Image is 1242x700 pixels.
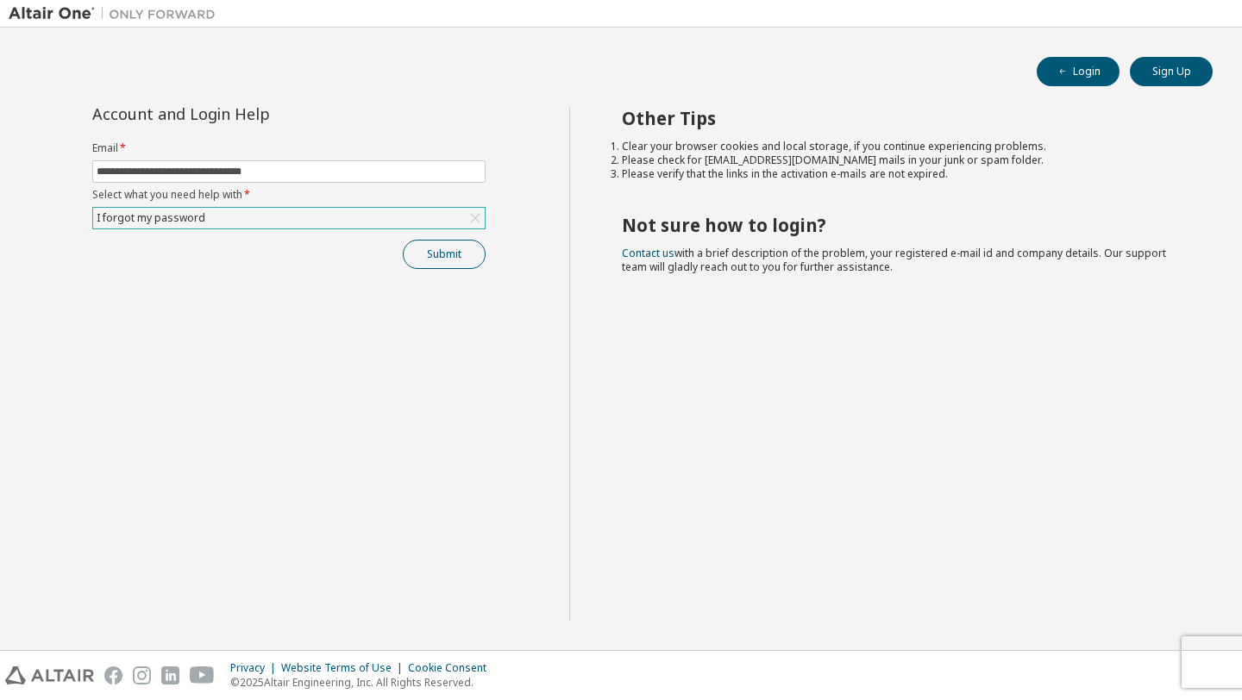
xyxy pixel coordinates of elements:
label: Select what you need help with [92,188,486,202]
img: linkedin.svg [161,666,179,684]
div: Privacy [230,661,281,675]
button: Login [1037,57,1120,86]
p: © 2025 Altair Engineering, Inc. All Rights Reserved. [230,675,497,690]
li: Please verify that the links in the activation e-mails are not expired. [622,167,1182,181]
div: Account and Login Help [92,107,407,121]
img: Altair One [9,5,224,22]
button: Sign Up [1130,57,1213,86]
button: Submit [403,240,486,269]
div: I forgot my password [94,209,208,228]
div: Website Terms of Use [281,661,408,675]
li: Please check for [EMAIL_ADDRESS][DOMAIN_NAME] mails in your junk or spam folder. [622,153,1182,167]
div: Cookie Consent [408,661,497,675]
li: Clear your browser cookies and local storage, if you continue experiencing problems. [622,140,1182,153]
img: instagram.svg [133,666,151,684]
img: facebook.svg [104,666,122,684]
img: altair_logo.svg [5,666,94,684]
span: with a brief description of the problem, your registered e-mail id and company details. Our suppo... [622,246,1166,274]
h2: Not sure how to login? [622,214,1182,236]
a: Contact us [622,246,674,260]
label: Email [92,141,486,155]
img: youtube.svg [190,666,215,684]
h2: Other Tips [622,107,1182,129]
div: I forgot my password [93,208,485,228]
